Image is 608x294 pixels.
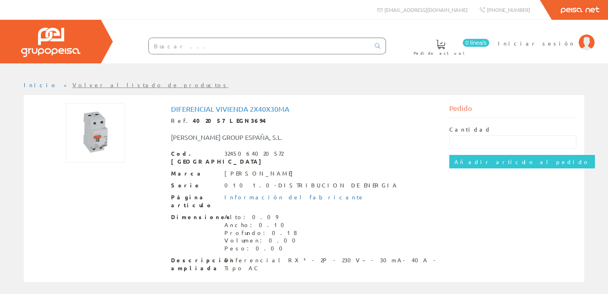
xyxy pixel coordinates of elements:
[21,28,80,57] img: Grupo Peisa
[72,81,229,88] a: Volver al listado de productos
[449,126,491,134] label: Cantidad
[224,181,398,189] div: 010 1.0-DISTRIBUCION DE ENERGIA
[414,49,467,57] span: Pedido actual
[224,213,300,221] div: Alto: 0.09
[224,221,300,229] div: Ancho: 0.10
[498,39,575,47] span: Iniciar sesión
[487,6,530,13] span: [PHONE_NUMBER]
[171,105,437,113] h1: Diferencial Vivienda 2x40x30ma
[224,244,300,252] div: Peso: 0.00
[171,117,437,125] div: Ref.
[449,103,577,118] div: Pedido
[193,117,266,124] strong: 402057 LEGN3694
[224,237,300,244] div: Volumen: 0.00
[384,6,467,13] span: [EMAIL_ADDRESS][DOMAIN_NAME]
[171,256,218,272] span: Descripción ampliada
[224,150,283,158] div: 3245064020572
[149,38,370,54] input: Buscar ...
[66,103,125,162] img: Foto artículo Diferencial Vivienda 2x40x30ma (150x150)
[224,193,365,200] a: Información del fabricante
[171,213,218,221] span: Dimensiones
[171,170,218,178] span: Marca
[165,133,327,142] div: [PERSON_NAME] GROUP ESPAÑA, S.L.
[171,193,218,209] span: Página artículo
[224,229,300,237] div: Profundo: 0.18
[171,150,218,166] span: Cod. [GEOGRAPHIC_DATA]
[449,155,595,168] input: Añadir artículo al pedido
[463,39,489,47] span: 0 línea/s
[171,181,218,189] span: Serie
[498,33,595,40] a: Iniciar sesión
[24,81,57,88] a: Inicio
[224,170,297,178] div: [PERSON_NAME]
[224,256,437,272] div: Diferencial RX³ - 2P - 230V~ - 30mA- 40A - Tipo AC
